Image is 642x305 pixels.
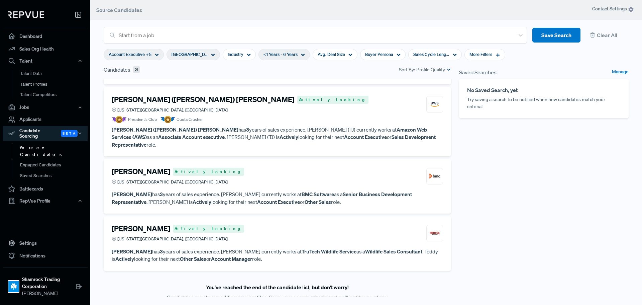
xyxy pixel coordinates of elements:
strong: Shamrock Trading Corporation [22,276,76,290]
strong: Associate Account executive [158,134,225,140]
button: Clear All [586,28,629,43]
button: Save Search [532,28,580,43]
div: Sort By: [399,66,451,73]
p: has years of sales experience. [PERSON_NAME] currently works at as a . [PERSON_NAME] is looking f... [112,190,443,206]
a: Sales Org Health [3,43,88,55]
span: Industry [228,51,243,58]
strong: Account Executive [257,199,300,205]
span: Profile Quality [416,66,445,73]
a: Saved Searches [12,170,97,181]
img: Shamrock Trading Corporation [8,281,19,292]
span: Account Executive [109,51,145,58]
a: Dashboard [3,30,88,43]
strong: 3 [160,248,163,255]
strong: [PERSON_NAME] ([PERSON_NAME]) [PERSON_NAME] [112,126,238,133]
span: [US_STATE][GEOGRAPHIC_DATA], [GEOGRAPHIC_DATA] [117,236,228,242]
span: [US_STATE][GEOGRAPHIC_DATA], [GEOGRAPHIC_DATA] [117,107,228,113]
span: [US_STATE][GEOGRAPHIC_DATA], [GEOGRAPHIC_DATA] [117,179,228,185]
span: Sales Cycle Length [413,51,449,58]
strong: Actively [193,199,211,205]
strong: 3 [246,126,249,133]
h4: [PERSON_NAME] [112,167,170,176]
strong: Amazon Web Services (AWS) [112,126,427,141]
strong: Other Sales [180,255,206,262]
strong: Senior Business Development Representative [112,191,412,205]
img: President Badge [112,116,127,123]
span: Avg. Deal Size [318,51,345,58]
strong: Account Executive [344,134,387,140]
strong: Wildlife Sales Consultant [365,248,422,255]
span: More Filters [469,51,492,58]
a: Talent Profiles [12,79,97,90]
p: has years of sales experience. [PERSON_NAME] currently works at as a . Teddy is looking for their... [112,248,443,263]
span: Source Candidates [96,7,142,13]
p: Try saving a search to be notified when new candidates match your criteria! [467,96,621,110]
span: + 5 [146,51,151,58]
span: President's Club [128,117,157,123]
h6: You've reached the end of the candidate list, but don't worry! [206,284,349,291]
strong: Sales Development Representative [112,134,436,148]
a: Notifications [3,249,88,262]
strong: 3 [160,191,163,198]
a: Talent Competitors [12,89,97,100]
a: Shamrock Trading CorporationShamrock Trading Corporation[PERSON_NAME] [3,268,88,300]
button: RepVue Profile [3,195,88,207]
strong: BMC Software [302,191,334,198]
span: Actively Looking [173,225,244,233]
span: Actively Looking [173,168,244,176]
a: Talent Data [12,68,97,79]
img: Quota Badge [160,116,175,123]
button: Talent [3,55,88,67]
a: Applicants [3,113,88,126]
p: has years of sales experience. [PERSON_NAME] (TJ) currently works at as an . [PERSON_NAME] (TJ) i... [112,126,443,149]
h4: [PERSON_NAME] [112,224,170,233]
img: BMC Software [429,170,441,182]
span: Contact Settings [592,5,634,12]
strong: Actively [115,255,134,262]
span: Saved Searches [459,68,497,76]
span: Buyer Persona [365,51,393,58]
span: 21 [133,66,140,73]
h4: [PERSON_NAME] ([PERSON_NAME]) [PERSON_NAME] [112,95,295,104]
a: Manage [612,68,629,76]
span: [PERSON_NAME] [22,290,76,297]
span: <1 Years - 6 Years [263,51,298,58]
strong: Other Sales [305,199,331,205]
strong: TruTech Wildlife Service [302,248,356,255]
a: Engaged Candidates [12,160,97,170]
strong: [PERSON_NAME] [112,248,152,255]
img: RepVue [8,11,44,18]
strong: Actively [280,134,298,140]
img: Amazon Web Services (AWS) [429,98,441,110]
button: Jobs [3,102,88,113]
button: Candidate Sourcing Beta [3,126,88,141]
strong: [PERSON_NAME] [112,191,152,198]
div: Candidate Sourcing [3,126,88,141]
span: [GEOGRAPHIC_DATA][US_STATE], [GEOGRAPHIC_DATA] [172,51,208,58]
a: Source Candidates [12,143,97,160]
h6: No Saved Search, yet [467,87,621,93]
a: Settings [3,237,88,249]
a: Battlecards [3,182,88,195]
span: Beta [61,130,78,137]
img: TruTech Wildlife Service [429,227,441,239]
span: Candidates [104,66,130,74]
strong: Account Manager [211,255,252,262]
span: Actively Looking [297,96,368,104]
span: Quota Crusher [177,117,203,123]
